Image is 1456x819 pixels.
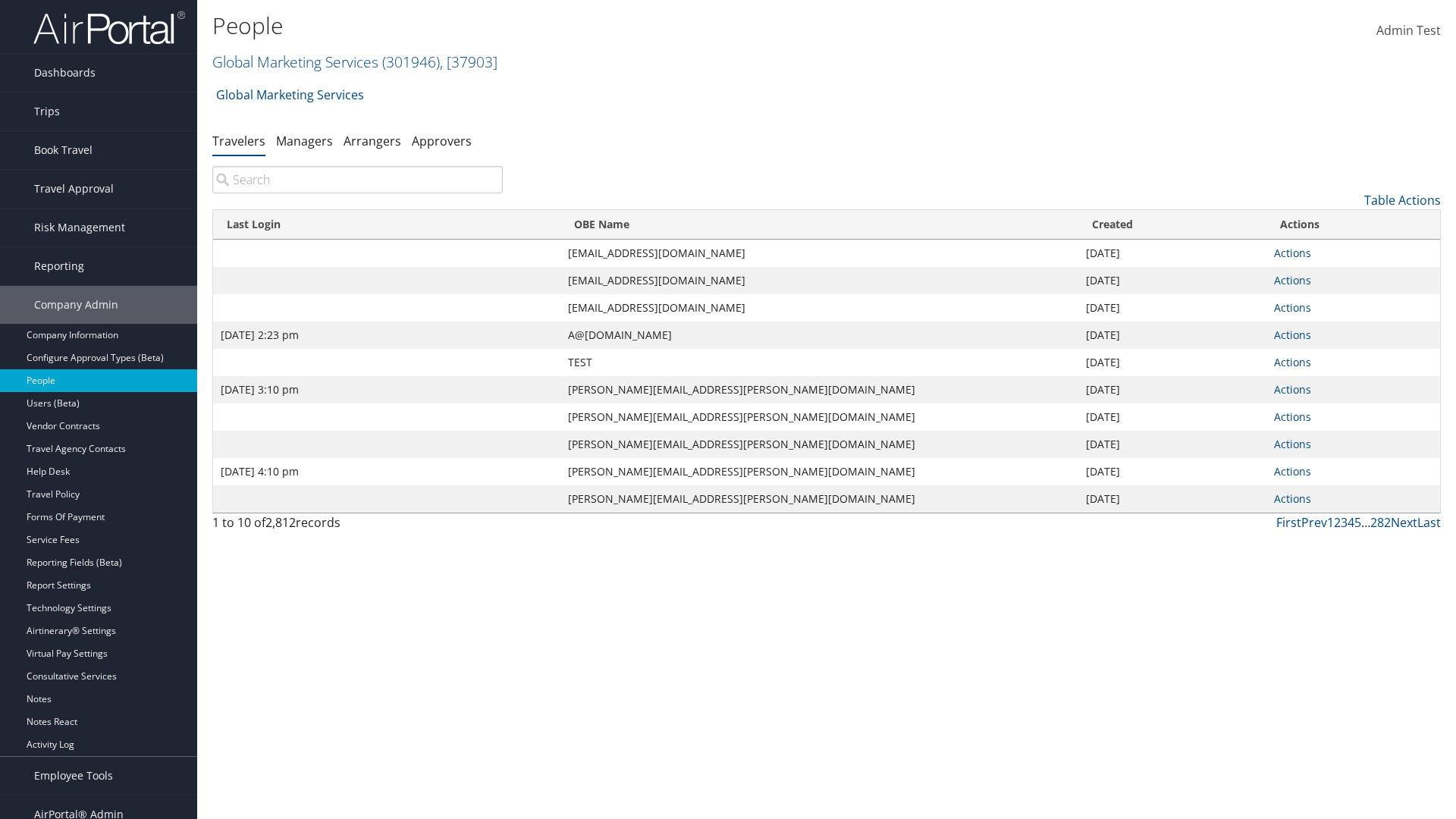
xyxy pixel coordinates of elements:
[1266,210,1440,240] th: Actions
[1274,300,1311,315] a: Actions
[213,322,560,349] td: [DATE] 2:23 pm
[1417,514,1441,531] a: Last
[265,514,296,531] span: 2,812
[560,294,1079,322] td: [EMAIL_ADDRESS][DOMAIN_NAME]
[34,54,96,92] span: Dashboards
[212,52,497,72] a: Global Marketing Services
[560,240,1079,267] td: [EMAIL_ADDRESS][DOMAIN_NAME]
[1078,322,1266,349] td: [DATE]
[1391,514,1417,531] a: Next
[1276,514,1301,531] a: First
[560,485,1079,513] td: [PERSON_NAME][EMAIL_ADDRESS][PERSON_NAME][DOMAIN_NAME]
[560,267,1079,294] td: [EMAIL_ADDRESS][DOMAIN_NAME]
[34,247,84,285] span: Reporting
[1078,210,1266,240] th: Created: activate to sort column ascending
[1078,431,1266,458] td: [DATE]
[1078,485,1266,513] td: [DATE]
[560,403,1079,431] td: [PERSON_NAME][EMAIL_ADDRESS][PERSON_NAME][DOMAIN_NAME]
[1274,437,1311,451] a: Actions
[1361,514,1370,531] span: …
[213,458,560,485] td: [DATE] 4:10 pm
[440,52,497,72] span: , [ 37903 ]
[34,131,93,169] span: Book Travel
[1354,514,1361,531] a: 5
[1274,409,1311,424] a: Actions
[1364,192,1441,209] a: Table Actions
[560,349,1079,376] td: TEST
[1078,403,1266,431] td: [DATE]
[1327,514,1334,531] a: 1
[1274,273,1311,287] a: Actions
[1274,355,1311,369] a: Actions
[560,210,1079,240] th: OBE Name: activate to sort column ascending
[212,10,1031,42] h1: People
[34,757,113,795] span: Employee Tools
[34,170,114,208] span: Travel Approval
[276,133,333,149] a: Managers
[1301,514,1327,531] a: Prev
[33,10,185,45] img: airportal-logo.png
[344,133,401,149] a: Arrangers
[1334,514,1341,531] a: 2
[1078,294,1266,322] td: [DATE]
[1078,267,1266,294] td: [DATE]
[34,286,118,324] span: Company Admin
[1348,514,1354,531] a: 4
[212,133,265,149] a: Travelers
[1078,349,1266,376] td: [DATE]
[1376,8,1441,55] a: Admin Test
[560,431,1079,458] td: [PERSON_NAME][EMAIL_ADDRESS][PERSON_NAME][DOMAIN_NAME]
[560,458,1079,485] td: [PERSON_NAME][EMAIL_ADDRESS][PERSON_NAME][DOMAIN_NAME]
[1078,376,1266,403] td: [DATE]
[1274,328,1311,342] a: Actions
[1341,514,1348,531] a: 3
[213,210,560,240] th: Last Login: activate to sort column ascending
[560,376,1079,403] td: [PERSON_NAME][EMAIL_ADDRESS][PERSON_NAME][DOMAIN_NAME]
[213,376,560,403] td: [DATE] 3:10 pm
[1274,382,1311,397] a: Actions
[1274,246,1311,260] a: Actions
[1376,22,1441,39] span: Admin Test
[1370,514,1391,531] a: 282
[1078,458,1266,485] td: [DATE]
[34,93,60,130] span: Trips
[560,322,1079,349] td: A@[DOMAIN_NAME]
[212,166,503,193] input: Search
[1078,240,1266,267] td: [DATE]
[216,80,364,110] a: Global Marketing Services
[1274,464,1311,479] a: Actions
[34,209,125,246] span: Risk Management
[412,133,472,149] a: Approvers
[212,513,503,539] div: 1 to 10 of records
[382,52,440,72] span: ( 301946 )
[1274,491,1311,506] a: Actions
